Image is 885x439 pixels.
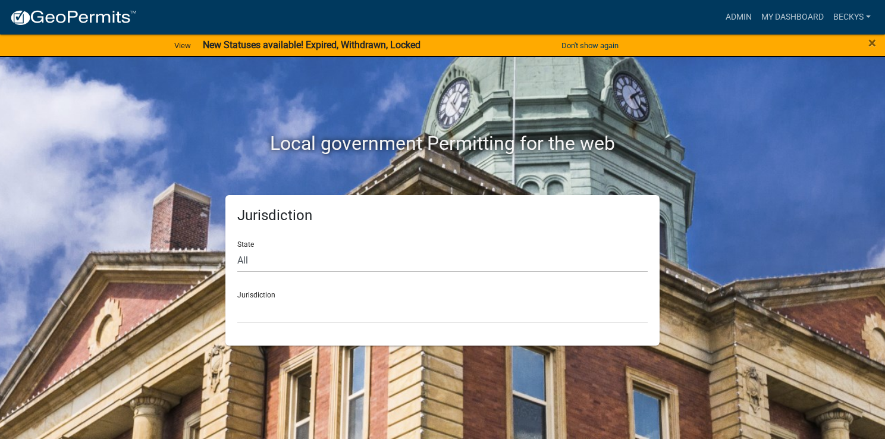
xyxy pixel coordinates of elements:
a: beckys [828,6,875,29]
h5: Jurisdiction [237,207,648,224]
a: My Dashboard [757,6,828,29]
a: View [170,36,196,55]
h2: Local government Permitting for the web [112,132,773,155]
span: × [868,35,876,51]
button: Don't show again [557,36,623,55]
button: Close [868,36,876,50]
a: Admin [721,6,757,29]
strong: New Statuses available! Expired, Withdrawn, Locked [203,39,420,51]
